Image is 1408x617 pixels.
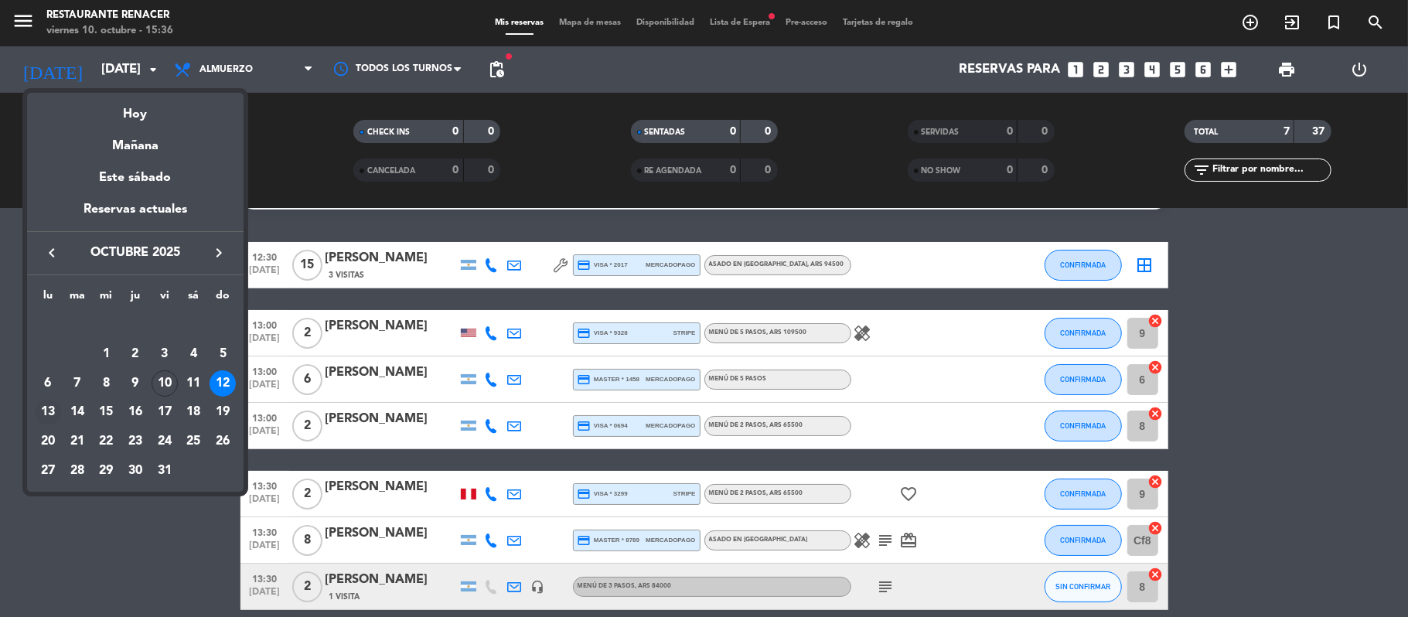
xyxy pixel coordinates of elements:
[121,427,150,456] td: 23 de octubre de 2025
[33,397,63,427] td: 13 de octubre de 2025
[150,287,179,311] th: viernes
[210,428,236,455] div: 26
[152,341,178,367] div: 3
[91,287,121,311] th: miércoles
[150,339,179,369] td: 3 de octubre de 2025
[33,456,63,486] td: 27 de octubre de 2025
[122,370,148,397] div: 9
[152,370,178,397] div: 10
[64,428,90,455] div: 21
[93,399,119,425] div: 15
[179,287,209,311] th: sábado
[91,339,121,369] td: 1 de octubre de 2025
[63,397,92,427] td: 14 de octubre de 2025
[122,341,148,367] div: 2
[63,427,92,456] td: 21 de octubre de 2025
[33,287,63,311] th: lunes
[180,399,206,425] div: 18
[93,428,119,455] div: 22
[93,370,119,397] div: 8
[121,369,150,398] td: 9 de octubre de 2025
[152,428,178,455] div: 24
[210,244,228,262] i: keyboard_arrow_right
[208,369,237,398] td: 12 de octubre de 2025
[43,244,61,262] i: keyboard_arrow_left
[33,310,237,339] td: OCT.
[27,156,244,199] div: Este sábado
[208,339,237,369] td: 5 de octubre de 2025
[33,427,63,456] td: 20 de octubre de 2025
[180,370,206,397] div: 11
[208,397,237,427] td: 19 de octubre de 2025
[35,399,61,425] div: 13
[27,93,244,124] div: Hoy
[63,456,92,486] td: 28 de octubre de 2025
[35,458,61,484] div: 27
[35,370,61,397] div: 6
[122,428,148,455] div: 23
[64,399,90,425] div: 14
[33,369,63,398] td: 6 de octubre de 2025
[179,397,209,427] td: 18 de octubre de 2025
[63,369,92,398] td: 7 de octubre de 2025
[27,124,244,156] div: Mañana
[150,369,179,398] td: 10 de octubre de 2025
[179,427,209,456] td: 25 de octubre de 2025
[205,243,233,263] button: keyboard_arrow_right
[210,341,236,367] div: 5
[93,341,119,367] div: 1
[208,427,237,456] td: 26 de octubre de 2025
[179,369,209,398] td: 11 de octubre de 2025
[93,458,119,484] div: 29
[91,369,121,398] td: 8 de octubre de 2025
[64,458,90,484] div: 28
[121,397,150,427] td: 16 de octubre de 2025
[152,458,178,484] div: 31
[121,456,150,486] td: 30 de octubre de 2025
[63,287,92,311] th: martes
[180,428,206,455] div: 25
[122,399,148,425] div: 16
[91,397,121,427] td: 15 de octubre de 2025
[210,370,236,397] div: 12
[38,243,66,263] button: keyboard_arrow_left
[180,341,206,367] div: 4
[64,370,90,397] div: 7
[122,458,148,484] div: 30
[121,287,150,311] th: jueves
[150,456,179,486] td: 31 de octubre de 2025
[35,428,61,455] div: 20
[152,399,178,425] div: 17
[91,456,121,486] td: 29 de octubre de 2025
[121,339,150,369] td: 2 de octubre de 2025
[27,199,244,231] div: Reservas actuales
[150,397,179,427] td: 17 de octubre de 2025
[150,427,179,456] td: 24 de octubre de 2025
[91,427,121,456] td: 22 de octubre de 2025
[179,339,209,369] td: 4 de octubre de 2025
[208,287,237,311] th: domingo
[210,399,236,425] div: 19
[66,243,205,263] span: octubre 2025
